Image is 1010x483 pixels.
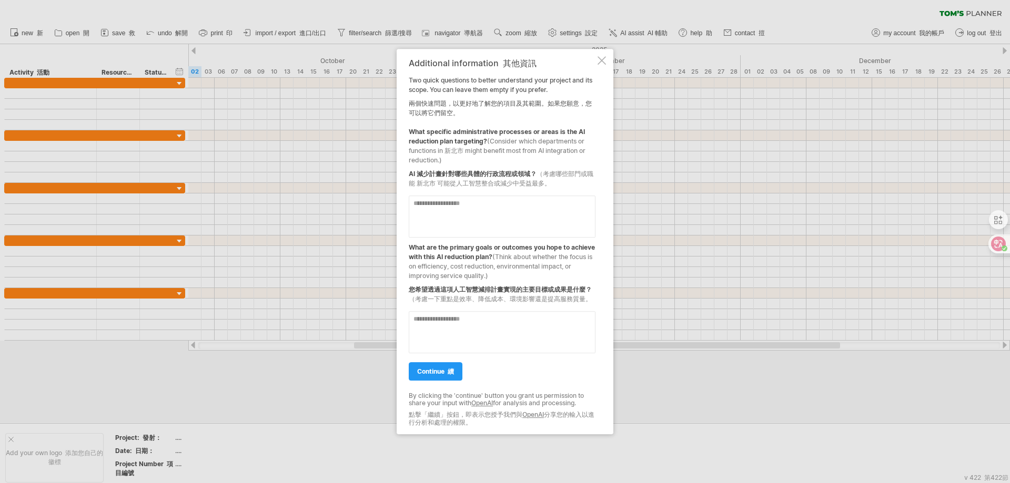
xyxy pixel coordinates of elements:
font: AI 減少計畫針對哪些具體的行政流程或領域？ [409,170,593,187]
font: 兩個快速問題，以更好地了解您的項目及其範圍。如果您願意，您可以將它們留空。 [409,99,592,117]
font: 點擊「繼續」按鈕，即表示您授予我們與 分享您的輸入以進行分析和處理的權限。 [409,411,594,426]
div: Two quick questions to better understand your project and its scope. You can leave them empty if ... [409,58,595,425]
span: （考慮一下重點是效率、降低成本、環境影響還是提高服務質量。 [409,295,592,303]
div: By clicking the 'continue' button you grant us permission to share your input with for analysis a... [409,392,595,431]
span: (Consider which departments or functions in 新北市 might benefit most from AI integration or reducti... [409,137,585,164]
div: What are the primary goals or outcomes you hope to achieve with this AI reduction plan? [409,238,595,308]
a: OpenAI [522,411,544,419]
span: (Think about whether the focus is on efficiency, cost reduction, environmental impact, or improvi... [409,253,592,280]
span: continue [417,367,454,375]
div: What specific administrative processes or areas is the AI reduction plan targeting? [409,122,595,192]
font: 續 [448,367,454,375]
font: 您希望透過這項人工智慧減排計畫實現的主要目標或成果是什麼？ [409,285,592,303]
a: OpenAI [471,399,493,407]
div: Additional information [409,58,595,68]
font: 其他資訊 [503,58,537,68]
a: continue 續 [409,362,462,381]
